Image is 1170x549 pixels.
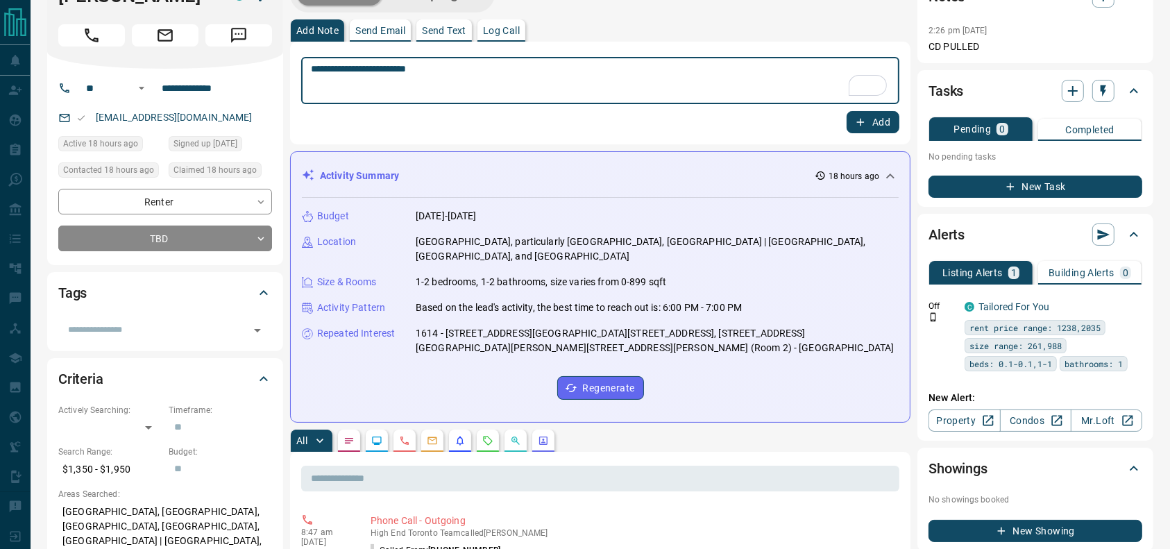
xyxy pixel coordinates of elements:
[371,435,382,446] svg: Lead Browsing Activity
[999,124,1005,134] p: 0
[929,300,956,312] p: Off
[58,488,272,500] p: Areas Searched:
[58,276,272,310] div: Tags
[929,74,1142,108] div: Tasks
[929,520,1142,542] button: New Showing
[929,146,1142,167] p: No pending tasks
[317,275,377,289] p: Size & Rooms
[416,235,899,264] p: [GEOGRAPHIC_DATA], particularly [GEOGRAPHIC_DATA], [GEOGRAPHIC_DATA] | [GEOGRAPHIC_DATA], [GEOGRA...
[482,435,493,446] svg: Requests
[58,24,125,47] span: Call
[302,163,899,189] div: Activity Summary18 hours ago
[422,26,466,35] p: Send Text
[58,226,272,251] div: TBD
[557,376,644,400] button: Regenerate
[58,368,103,390] h2: Criteria
[301,537,350,547] p: [DATE]
[929,312,938,322] svg: Push Notification Only
[929,409,1000,432] a: Property
[317,235,356,249] p: Location
[483,26,520,35] p: Log Call
[317,301,385,315] p: Activity Pattern
[173,163,257,177] span: Claimed 18 hours ago
[355,26,405,35] p: Send Email
[58,362,272,396] div: Criteria
[58,404,162,416] p: Actively Searching:
[929,40,1142,54] p: CD PULLED
[929,457,987,480] h2: Showings
[929,176,1142,198] button: New Task
[1011,268,1017,278] p: 1
[847,111,899,133] button: Add
[416,326,899,355] p: 1614 - [STREET_ADDRESS][GEOGRAPHIC_DATA][STREET_ADDRESS], [STREET_ADDRESS][GEOGRAPHIC_DATA][PERSO...
[96,112,253,123] a: [EMAIL_ADDRESS][DOMAIN_NAME]
[1000,409,1071,432] a: Condos
[296,436,307,446] p: All
[954,124,992,134] p: Pending
[371,514,894,528] p: Phone Call - Outgoing
[510,435,521,446] svg: Opportunities
[969,357,1052,371] span: beds: 0.1-0.1,1-1
[344,435,355,446] svg: Notes
[929,493,1142,506] p: No showings booked
[169,404,272,416] p: Timeframe:
[320,169,399,183] p: Activity Summary
[205,24,272,47] span: Message
[1065,125,1114,135] p: Completed
[942,268,1003,278] p: Listing Alerts
[1071,409,1142,432] a: Mr.Loft
[371,528,894,538] p: High End Toronto Team called [PERSON_NAME]
[455,435,466,446] svg: Listing Alerts
[311,63,890,99] textarea: To enrich screen reader interactions, please activate Accessibility in Grammarly extension settings
[173,137,237,151] span: Signed up [DATE]
[301,527,350,537] p: 8:47 am
[169,162,272,182] div: Mon Aug 18 2025
[969,321,1101,335] span: rent price range: 1238,2035
[929,452,1142,485] div: Showings
[416,275,666,289] p: 1-2 bedrooms, 1-2 bathrooms, size varies from 0-899 sqft
[416,301,742,315] p: Based on the lead's activity, the best time to reach out is: 6:00 PM - 7:00 PM
[76,113,86,123] svg: Email Valid
[929,218,1142,251] div: Alerts
[58,136,162,155] div: Mon Aug 18 2025
[133,80,150,96] button: Open
[929,223,965,246] h2: Alerts
[969,339,1062,353] span: size range: 261,988
[978,301,1049,312] a: Tailored For You
[1049,268,1114,278] p: Building Alerts
[427,435,438,446] svg: Emails
[317,326,395,341] p: Repeated Interest
[399,435,410,446] svg: Calls
[296,26,339,35] p: Add Note
[929,80,963,102] h2: Tasks
[169,446,272,458] p: Budget:
[58,282,87,304] h2: Tags
[248,321,267,340] button: Open
[58,189,272,214] div: Renter
[929,26,987,35] p: 2:26 pm [DATE]
[929,391,1142,405] p: New Alert:
[169,136,272,155] div: Sun Aug 17 2025
[1065,357,1123,371] span: bathrooms: 1
[58,162,162,182] div: Mon Aug 18 2025
[416,209,477,223] p: [DATE]-[DATE]
[58,458,162,481] p: $1,350 - $1,950
[538,435,549,446] svg: Agent Actions
[58,446,162,458] p: Search Range:
[132,24,198,47] span: Email
[317,209,349,223] p: Budget
[63,137,138,151] span: Active 18 hours ago
[965,302,974,312] div: condos.ca
[63,163,154,177] span: Contacted 18 hours ago
[1123,268,1128,278] p: 0
[829,170,879,183] p: 18 hours ago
